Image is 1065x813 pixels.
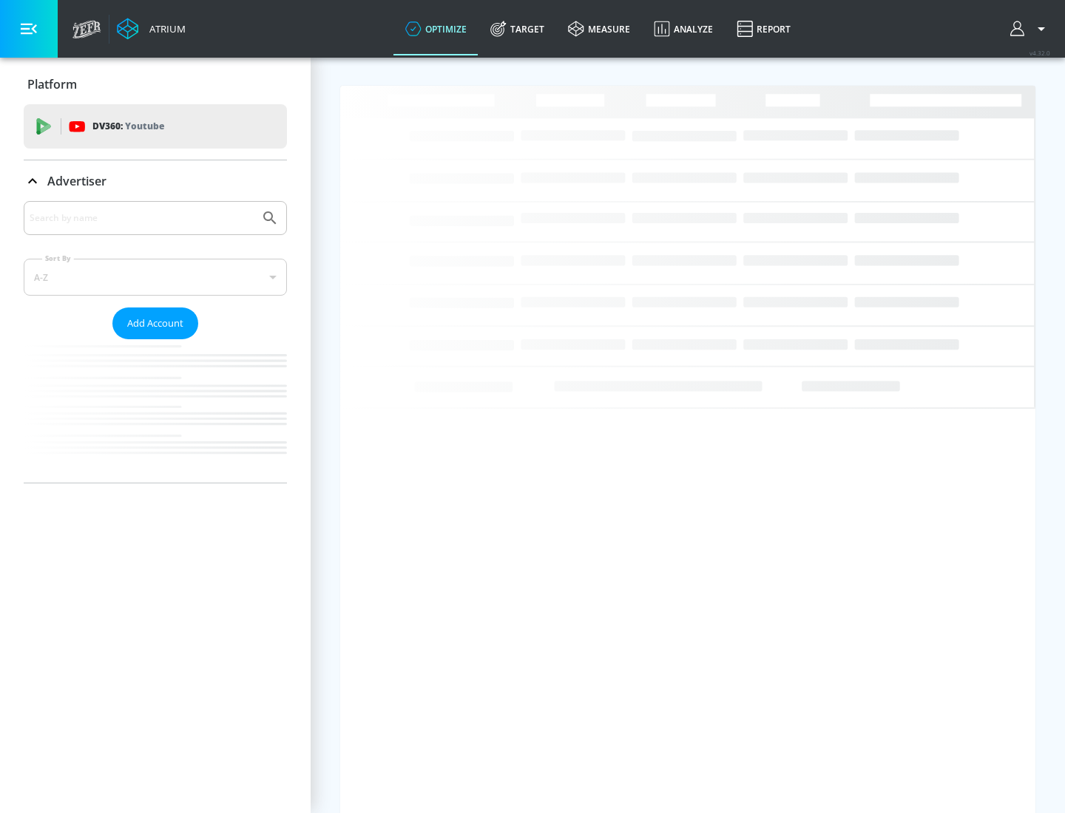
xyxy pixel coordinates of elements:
label: Sort By [42,254,74,263]
p: Advertiser [47,173,106,189]
a: measure [556,2,642,55]
div: Advertiser [24,160,287,202]
span: Add Account [127,315,183,332]
a: Atrium [117,18,186,40]
input: Search by name [30,208,254,228]
a: Report [725,2,802,55]
nav: list of Advertiser [24,339,287,483]
a: Analyze [642,2,725,55]
p: Platform [27,76,77,92]
div: Advertiser [24,201,287,483]
div: DV360: Youtube [24,104,287,149]
button: Add Account [112,307,198,339]
span: v 4.32.0 [1029,49,1050,57]
div: Platform [24,64,287,105]
p: DV360: [92,118,164,135]
div: A-Z [24,259,287,296]
a: optimize [393,2,479,55]
div: Atrium [143,22,186,35]
a: Target [479,2,556,55]
p: Youtube [125,118,164,134]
